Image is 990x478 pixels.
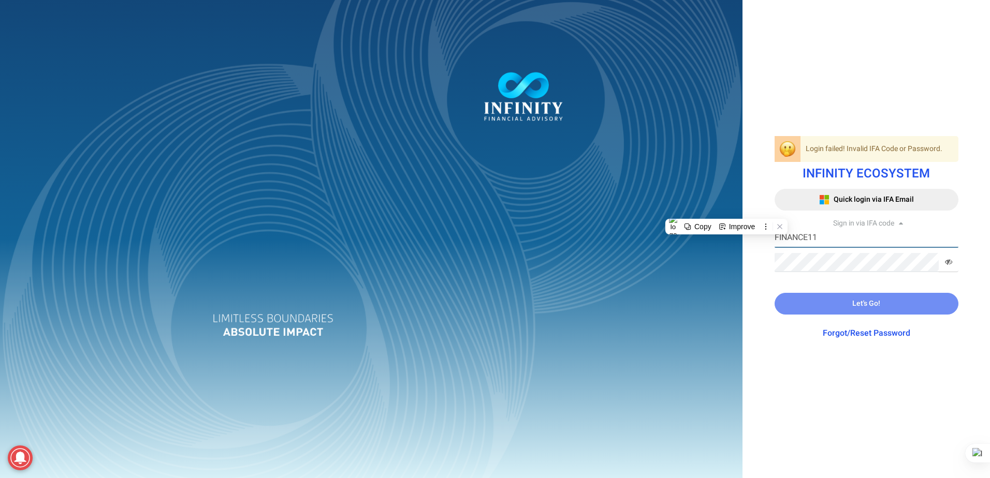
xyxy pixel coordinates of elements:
span: Let's Go! [852,298,880,309]
img: login-oops-emoji.png [780,141,795,157]
span: Login failed! Invalid IFA Code or Password. [806,143,942,154]
span: Sign in via IFA code [833,218,894,229]
span: Quick login via IFA Email [834,194,914,205]
a: Forgot/Reset Password [823,327,910,339]
input: IFA Code [775,229,958,248]
div: Sign in via IFA code [775,218,958,229]
button: Let's Go! [775,293,958,315]
h1: INFINITY ECOSYSTEM [775,167,958,181]
button: Quick login via IFA Email [775,189,958,211]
